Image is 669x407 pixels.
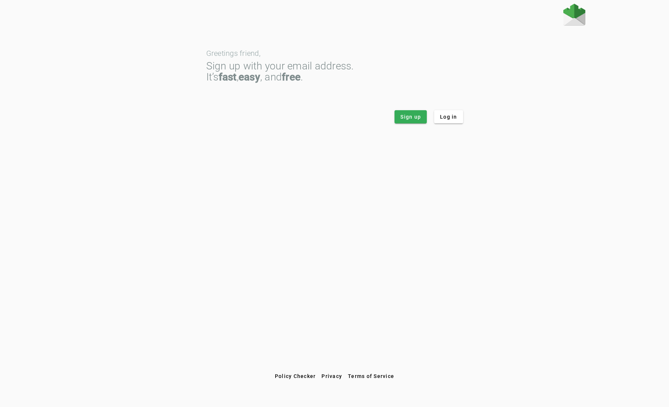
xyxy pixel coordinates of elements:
[440,113,457,120] span: Log in
[321,373,342,379] span: Privacy
[206,50,463,57] div: Greetings friend,
[400,113,421,120] span: Sign up
[219,71,237,83] strong: fast
[434,110,463,123] button: Log in
[319,370,345,383] button: Privacy
[348,373,394,379] span: Terms of Service
[395,110,427,123] button: Sign up
[275,373,316,379] span: Policy Checker
[282,71,301,83] strong: free
[345,370,397,383] button: Terms of Service
[239,71,260,83] strong: easy
[272,370,319,383] button: Policy Checker
[563,4,585,26] img: Fraudmarc Logo
[206,61,463,83] div: Sign up with your email address. It’s , , and .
